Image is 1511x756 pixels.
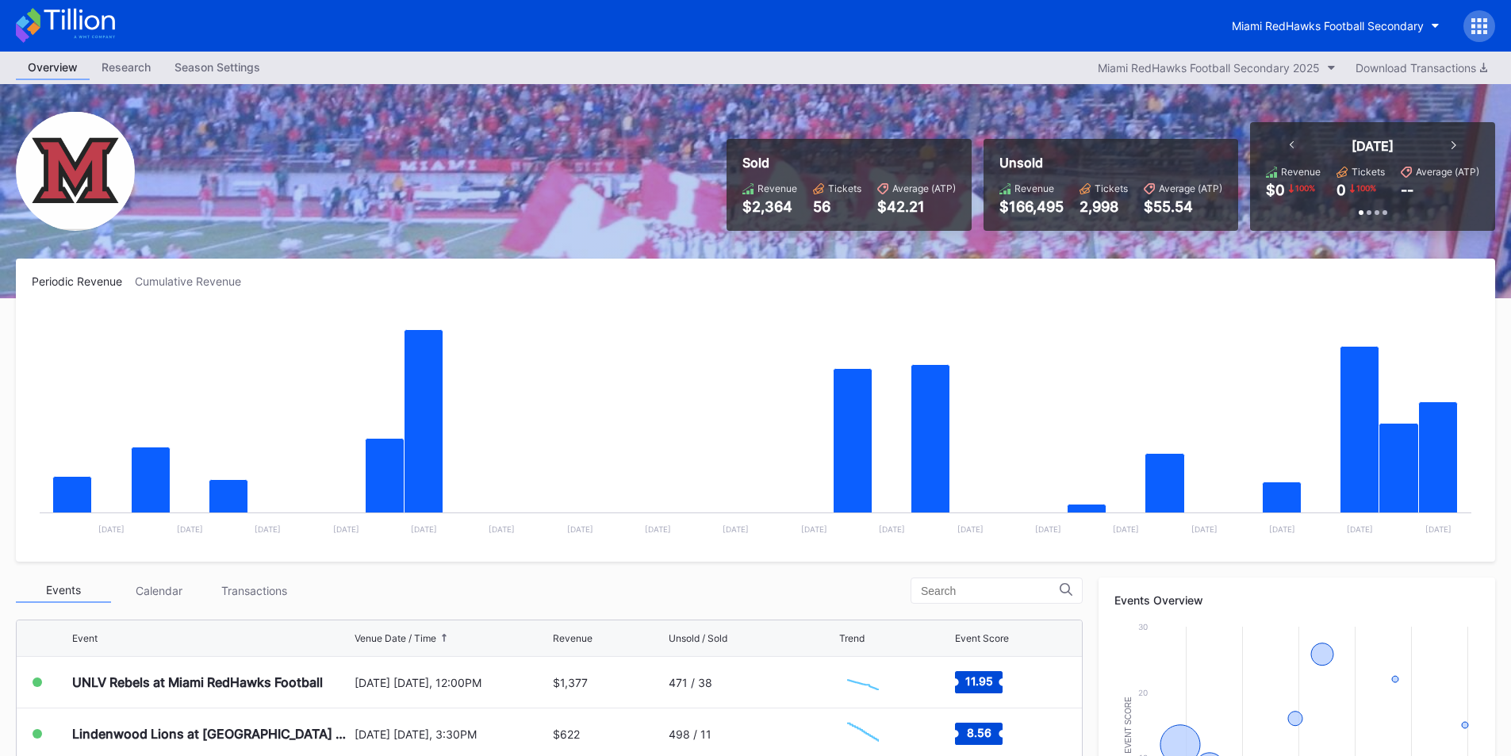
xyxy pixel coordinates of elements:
[90,56,163,79] div: Research
[1347,524,1373,534] text: [DATE]
[255,524,281,534] text: [DATE]
[111,578,206,603] div: Calendar
[877,198,956,215] div: $42.21
[1416,166,1479,178] div: Average (ATP)
[1355,182,1378,194] div: 100 %
[32,308,1479,546] svg: Chart title
[1095,182,1128,194] div: Tickets
[98,524,125,534] text: [DATE]
[16,56,90,80] a: Overview
[955,632,1009,644] div: Event Score
[1232,19,1424,33] div: Miami RedHawks Football Secondary
[966,726,991,739] text: 8.56
[1124,697,1133,754] text: Event Score
[669,727,711,741] div: 498 / 11
[72,674,323,690] div: UNLV Rebels at Miami RedHawks Football
[163,56,272,79] div: Season Settings
[333,524,359,534] text: [DATE]
[892,182,956,194] div: Average (ATP)
[1035,524,1061,534] text: [DATE]
[1159,182,1222,194] div: Average (ATP)
[90,56,163,80] a: Research
[553,676,588,689] div: $1,377
[72,726,351,742] div: Lindenwood Lions at [GEOGRAPHIC_DATA] RedHawks Football
[999,198,1064,215] div: $166,495
[839,662,887,702] svg: Chart title
[1080,198,1128,215] div: 2,998
[839,632,865,644] div: Trend
[553,727,580,741] div: $622
[801,524,827,534] text: [DATE]
[16,578,111,603] div: Events
[1266,182,1285,198] div: $0
[1113,524,1139,534] text: [DATE]
[206,578,301,603] div: Transactions
[489,524,515,534] text: [DATE]
[1352,138,1394,154] div: [DATE]
[757,182,797,194] div: Revenue
[1294,182,1317,194] div: 100 %
[828,182,861,194] div: Tickets
[1191,524,1218,534] text: [DATE]
[1401,182,1413,198] div: --
[355,632,436,644] div: Venue Date / Time
[1348,57,1495,79] button: Download Transactions
[669,676,712,689] div: 471 / 38
[1352,166,1385,178] div: Tickets
[135,274,254,288] div: Cumulative Revenue
[567,524,593,534] text: [DATE]
[999,155,1222,171] div: Unsold
[1138,688,1148,697] text: 20
[1356,61,1487,75] div: Download Transactions
[957,524,984,534] text: [DATE]
[645,524,671,534] text: [DATE]
[1090,57,1344,79] button: Miami RedHawks Football Secondary 2025
[742,198,797,215] div: $2,364
[16,112,135,231] img: Miami_RedHawks_Football_Secondary.png
[72,632,98,644] div: Event
[1098,61,1320,75] div: Miami RedHawks Football Secondary 2025
[669,632,727,644] div: Unsold / Sold
[32,274,135,288] div: Periodic Revenue
[1337,182,1346,198] div: 0
[553,632,593,644] div: Revenue
[355,676,550,689] div: [DATE] [DATE], 12:00PM
[1425,524,1452,534] text: [DATE]
[813,198,861,215] div: 56
[355,727,550,741] div: [DATE] [DATE], 3:30PM
[1269,524,1295,534] text: [DATE]
[163,56,272,80] a: Season Settings
[1114,593,1479,607] div: Events Overview
[879,524,905,534] text: [DATE]
[723,524,749,534] text: [DATE]
[742,155,956,171] div: Sold
[411,524,437,534] text: [DATE]
[1014,182,1054,194] div: Revenue
[1281,166,1321,178] div: Revenue
[965,674,992,688] text: 11.95
[177,524,203,534] text: [DATE]
[839,714,887,754] svg: Chart title
[1138,622,1148,631] text: 30
[921,585,1060,597] input: Search
[1144,198,1222,215] div: $55.54
[1220,11,1452,40] button: Miami RedHawks Football Secondary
